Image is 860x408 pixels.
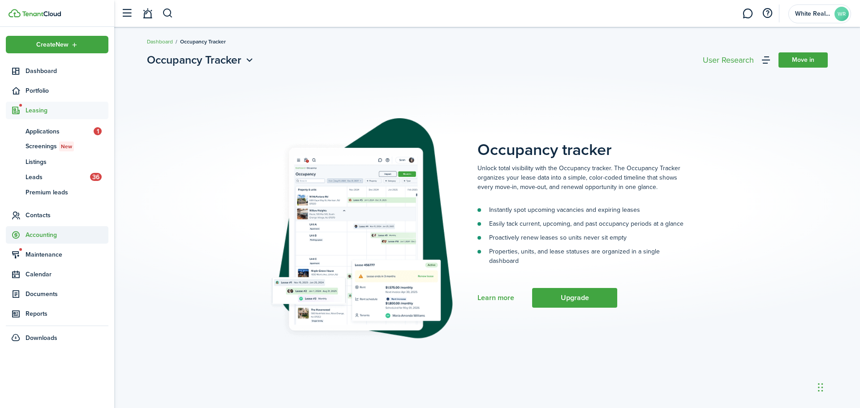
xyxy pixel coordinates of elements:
span: Calendar [26,270,108,279]
a: Learn more [477,294,514,302]
span: Portfolio [26,86,108,95]
button: User Research [701,54,756,66]
span: Applications [26,127,94,136]
span: 1 [94,127,102,135]
span: Listings [26,157,108,167]
a: Applications1 [6,124,108,139]
span: Documents [26,289,108,299]
span: Leasing [26,106,108,115]
li: Instantly spot upcoming vacancies and expiring leases [477,205,684,215]
placeholder-page-title: Occupancy tracker [477,118,827,159]
p: Unlock total visibility with the Occupancy tracker. The Occupancy Tracker organizes your lease da... [477,163,684,192]
img: TenantCloud [22,11,61,17]
span: Contacts [26,210,108,220]
a: Reports [6,305,108,322]
span: Create New [36,42,69,48]
a: Leads36 [6,169,108,185]
span: Premium leads [26,188,108,197]
span: Maintenance [26,250,108,259]
span: Occupancy Tracker [147,52,241,68]
li: Easily tack current, upcoming, and past occupancy periods at a glance [477,219,684,228]
a: Listings [6,154,108,169]
button: Search [162,6,173,21]
span: Downloads [26,333,57,343]
a: Dashboard [6,62,108,80]
a: Messaging [739,2,756,25]
button: Open menu [6,36,108,53]
div: Drag [818,374,823,401]
span: Occupancy Tracker [180,38,226,46]
span: New [61,142,72,150]
div: User Research [703,56,754,64]
span: Reports [26,309,108,318]
a: Dashboard [147,38,173,46]
a: ScreeningsNew [6,139,108,154]
button: Upgrade [532,288,617,308]
span: Accounting [26,230,108,240]
li: Proactively renew leases so units never sit empty [477,233,684,242]
a: Premium leads [6,185,108,200]
button: Open menu [147,52,255,68]
span: Dashboard [26,66,108,76]
avatar-text: WR [834,7,849,21]
span: Leads [26,172,90,182]
a: Move in [778,52,828,68]
a: Notifications [139,2,156,25]
iframe: Chat Widget [815,365,860,408]
img: TenantCloud [9,9,21,17]
button: Open resource center [760,6,775,21]
span: White Realty Center [795,11,831,17]
span: Screenings [26,142,108,151]
li: Properties, units, and lease statuses are organized in a single dashboard [477,247,684,266]
img: Subscription stub [269,118,453,340]
button: Occupancy Tracker [147,52,255,68]
button: Open sidebar [118,5,135,22]
span: 36 [90,173,102,181]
